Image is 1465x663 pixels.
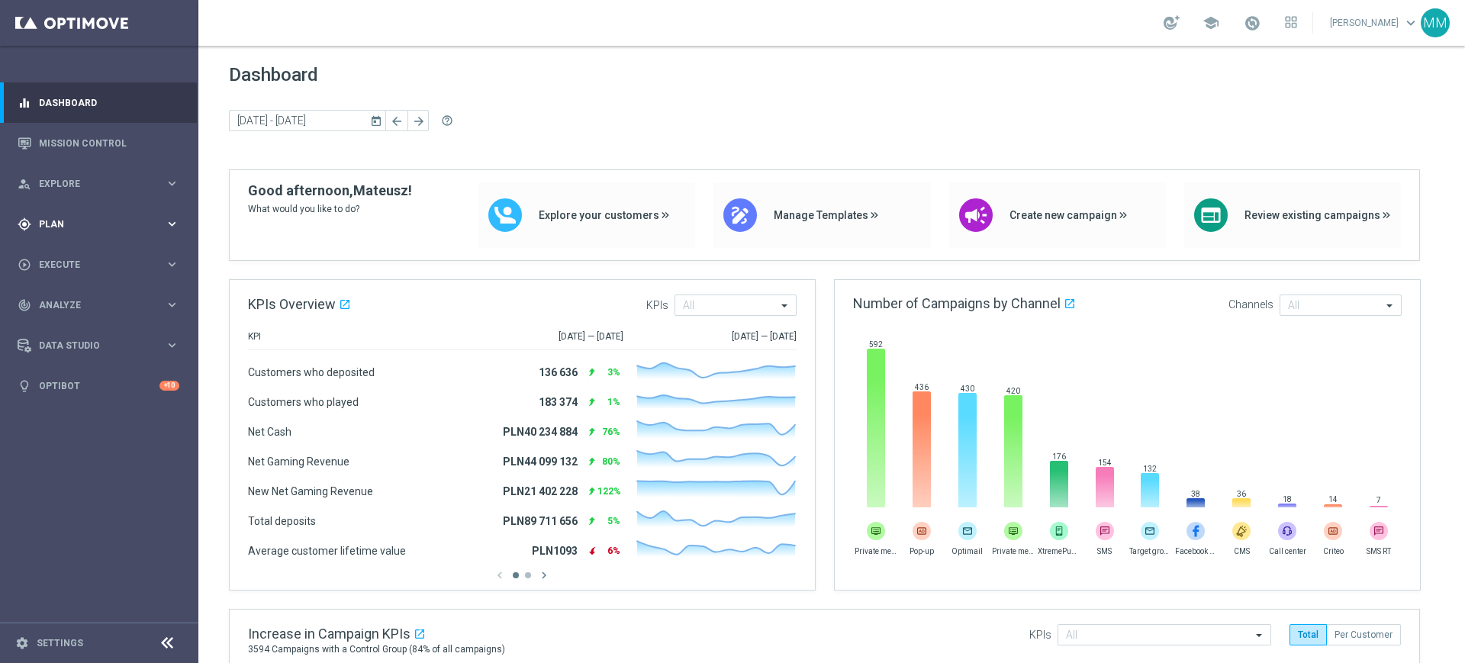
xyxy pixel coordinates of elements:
[17,178,180,190] button: person_search Explore keyboard_arrow_right
[37,639,83,648] a: Settings
[15,636,29,650] i: settings
[1203,14,1219,31] span: school
[17,340,180,352] button: Data Studio keyboard_arrow_right
[17,218,180,230] button: gps_fixed Plan keyboard_arrow_right
[39,301,165,310] span: Analyze
[18,177,165,191] div: Explore
[1328,11,1421,34] a: [PERSON_NAME]keyboard_arrow_down
[17,259,180,271] button: play_circle_outline Execute keyboard_arrow_right
[39,220,165,229] span: Plan
[165,338,179,352] i: keyboard_arrow_right
[17,97,180,109] button: equalizer Dashboard
[159,381,179,391] div: +10
[18,82,179,123] div: Dashboard
[1402,14,1419,31] span: keyboard_arrow_down
[18,298,165,312] div: Analyze
[18,258,165,272] div: Execute
[18,123,179,163] div: Mission Control
[1421,8,1450,37] div: MM
[17,137,180,150] button: Mission Control
[18,365,179,406] div: Optibot
[18,217,31,231] i: gps_fixed
[165,217,179,231] i: keyboard_arrow_right
[39,179,165,188] span: Explore
[165,257,179,272] i: keyboard_arrow_right
[165,298,179,312] i: keyboard_arrow_right
[18,217,165,231] div: Plan
[18,177,31,191] i: person_search
[39,341,165,350] span: Data Studio
[18,339,165,352] div: Data Studio
[165,176,179,191] i: keyboard_arrow_right
[39,123,179,163] a: Mission Control
[17,380,180,392] button: lightbulb Optibot +10
[39,82,179,123] a: Dashboard
[18,96,31,110] i: equalizer
[18,298,31,312] i: track_changes
[39,260,165,269] span: Execute
[39,365,159,406] a: Optibot
[18,379,31,393] i: lightbulb
[18,258,31,272] i: play_circle_outline
[17,299,180,311] button: track_changes Analyze keyboard_arrow_right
